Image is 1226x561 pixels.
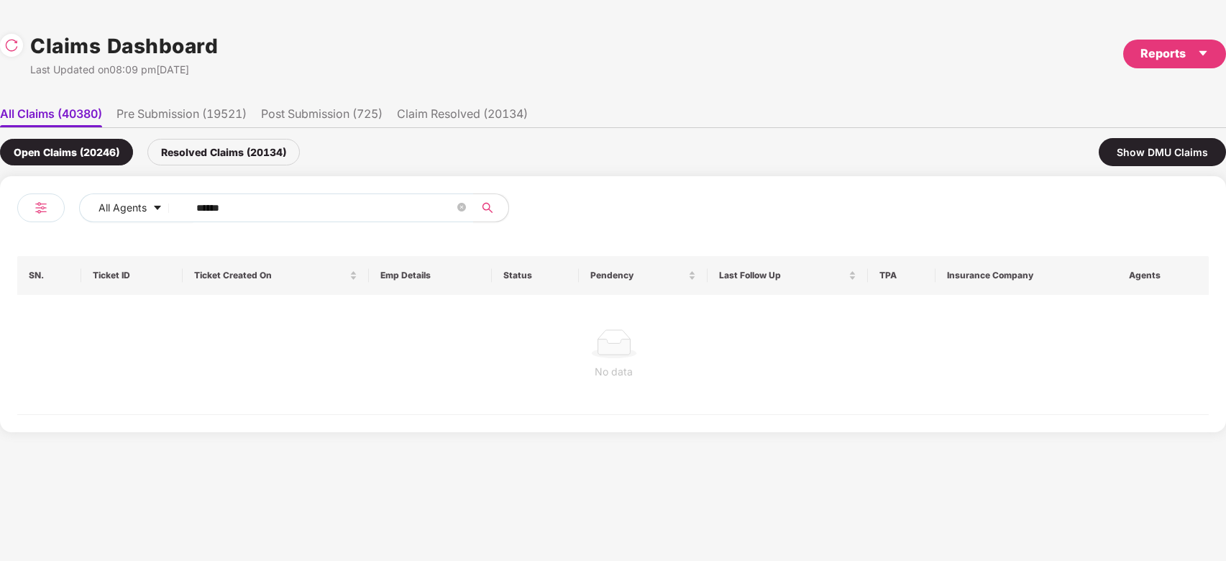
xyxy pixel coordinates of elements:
[147,139,300,165] div: Resolved Claims (20134)
[868,256,935,295] th: TPA
[935,256,1119,295] th: Insurance Company
[116,106,247,127] li: Pre Submission (19521)
[152,203,163,214] span: caret-down
[397,106,528,127] li: Claim Resolved (20134)
[369,256,492,295] th: Emp Details
[29,364,1199,380] div: No data
[473,193,509,222] button: search
[183,256,370,295] th: Ticket Created On
[492,256,579,295] th: Status
[457,201,466,215] span: close-circle
[99,200,147,216] span: All Agents
[708,256,868,295] th: Last Follow Up
[590,270,685,281] span: Pendency
[81,256,183,295] th: Ticket ID
[30,62,218,78] div: Last Updated on 08:09 pm[DATE]
[30,30,218,62] h1: Claims Dashboard
[1117,256,1209,295] th: Agents
[261,106,383,127] li: Post Submission (725)
[1140,45,1209,63] div: Reports
[4,38,19,53] img: svg+xml;base64,PHN2ZyBpZD0iUmVsb2FkLTMyeDMyIiB4bWxucz0iaHR0cDovL3d3dy53My5vcmcvMjAwMC9zdmciIHdpZH...
[473,202,501,214] span: search
[194,270,347,281] span: Ticket Created On
[17,256,81,295] th: SN.
[457,203,466,211] span: close-circle
[1197,47,1209,59] span: caret-down
[1099,138,1226,166] div: Show DMU Claims
[79,193,193,222] button: All Agentscaret-down
[579,256,708,295] th: Pendency
[32,199,50,216] img: svg+xml;base64,PHN2ZyB4bWxucz0iaHR0cDovL3d3dy53My5vcmcvMjAwMC9zdmciIHdpZHRoPSIyNCIgaGVpZ2h0PSIyNC...
[719,270,846,281] span: Last Follow Up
